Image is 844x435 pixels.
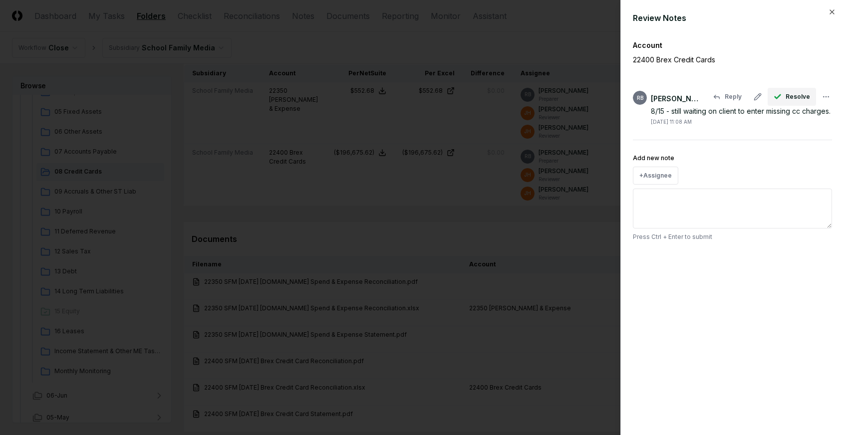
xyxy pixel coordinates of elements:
[633,12,832,24] div: Review Notes
[637,94,643,102] span: RB
[651,118,692,126] div: [DATE] 11:08 AM
[633,40,832,50] div: Account
[633,154,674,162] label: Add new note
[633,232,832,241] p: Press Ctrl + Enter to submit
[651,106,832,116] div: 8/15 - still waiting on client to enter missing cc charges.
[633,54,798,65] p: 22400 Brex Credit Cards
[633,167,678,185] button: +Assignee
[786,92,810,101] span: Resolve
[768,88,816,106] button: Resolve
[707,88,748,106] button: Reply
[651,93,701,104] div: [PERSON_NAME]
